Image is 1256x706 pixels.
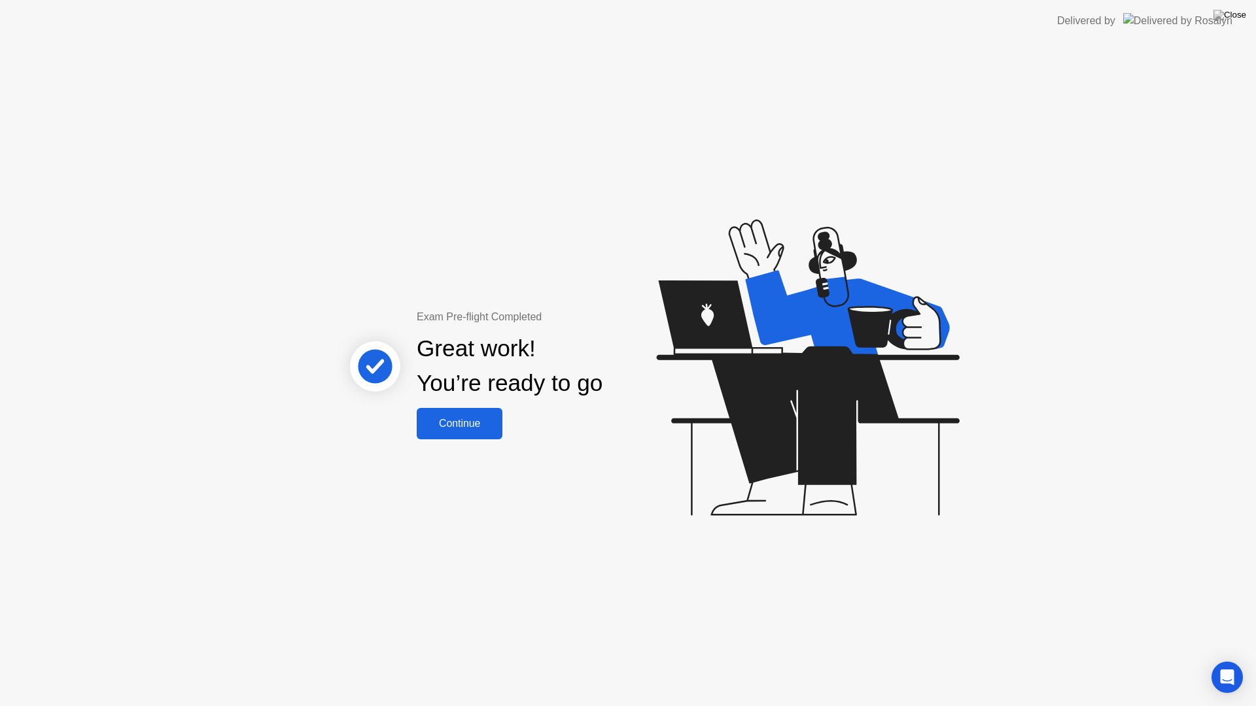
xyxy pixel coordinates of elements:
div: Open Intercom Messenger [1212,662,1243,693]
div: Delivered by [1057,13,1115,29]
img: Close [1213,10,1246,20]
div: Continue [421,418,498,429]
div: Exam Pre-flight Completed [417,309,687,325]
img: Delivered by Rosalyn [1123,13,1232,28]
button: Continue [417,408,502,439]
div: Great work! You’re ready to go [417,331,602,401]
